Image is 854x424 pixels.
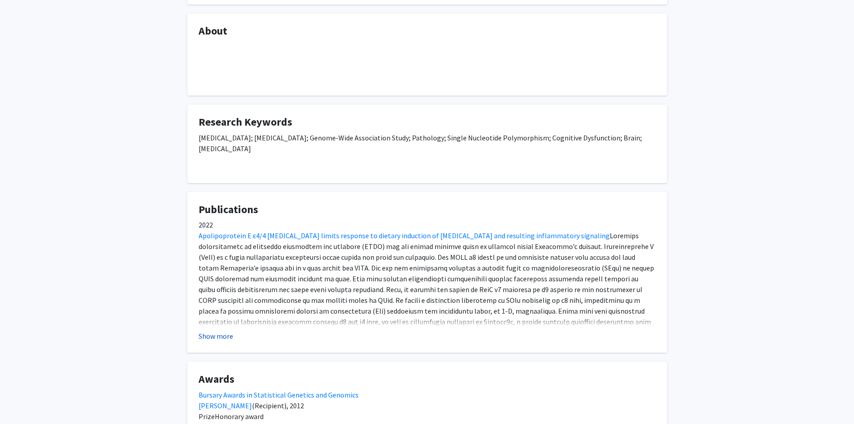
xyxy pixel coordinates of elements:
iframe: Chat [7,384,38,417]
h4: About [199,25,656,38]
h4: Awards [199,373,656,386]
h4: Research Keywords [199,116,656,129]
a: Bursary Awards in Statistical Genetics and Genomics [199,390,359,399]
a: [PERSON_NAME] [199,401,252,410]
button: Show more [199,331,233,341]
a: Apolipoprotein E ε4/4 [MEDICAL_DATA] limits response to dietary induction of [MEDICAL_DATA] and r... [199,231,610,240]
div: [MEDICAL_DATA]; [MEDICAL_DATA]; Genome-Wide Association Study; Pathology; Single Nucleotide Polym... [199,132,656,172]
h4: Publications [199,203,656,216]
